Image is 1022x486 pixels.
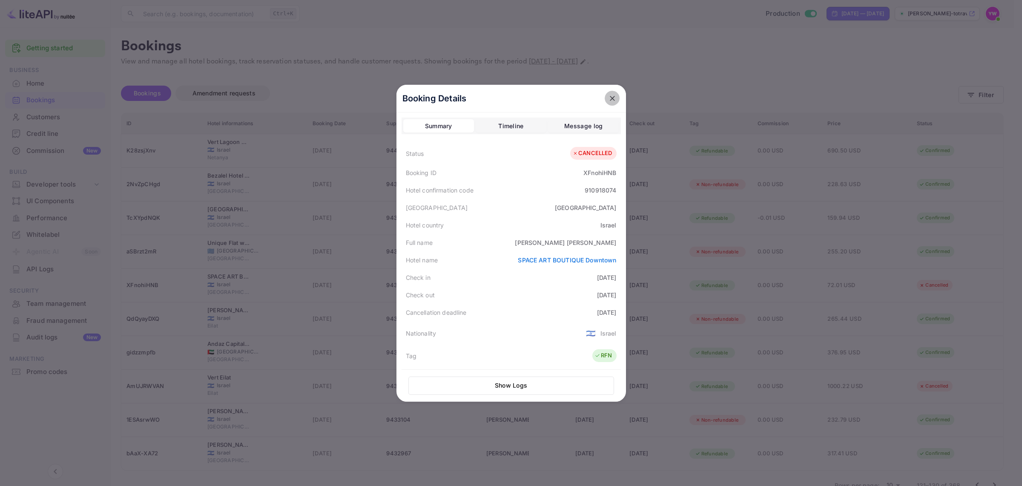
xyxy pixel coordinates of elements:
div: Message log [564,121,603,131]
div: Status [406,149,424,158]
div: RFN [594,351,612,360]
button: Message log [548,119,619,133]
div: Booking ID [406,168,437,177]
div: [DATE] [597,273,617,282]
div: CANCELLED [572,149,612,158]
div: [DATE] [597,290,617,299]
span: United States [586,325,596,341]
div: Israel [600,221,617,230]
button: Timeline [476,119,546,133]
button: Summary [403,119,474,133]
div: Tag [406,351,416,360]
div: Hotel confirmation code [406,186,474,195]
div: Check out [406,290,435,299]
div: Hotel name [406,256,438,265]
div: 910918074 [585,186,616,195]
div: Hotel country [406,221,444,230]
button: close [605,91,620,106]
div: Nationality [406,329,436,338]
div: Cancellation deadline [406,308,467,317]
div: [DATE] [597,308,617,317]
p: Booking Details [402,92,467,105]
div: Israel [600,329,617,338]
div: Timeline [498,121,523,131]
div: [PERSON_NAME] [PERSON_NAME] [515,238,616,247]
div: XFnohiHNB [583,168,616,177]
div: [GEOGRAPHIC_DATA] [555,203,617,212]
button: Show Logs [408,377,614,395]
div: Full name [406,238,433,247]
div: Summary [425,121,452,131]
div: [GEOGRAPHIC_DATA] [406,203,468,212]
a: SPACE ART BOUTIQUE Downtown [518,256,616,264]
div: Check in [406,273,431,282]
